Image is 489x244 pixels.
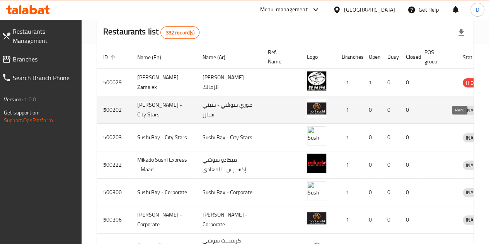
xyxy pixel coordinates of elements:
[381,206,400,234] td: 0
[307,154,326,173] img: Mikado Sushi Express - Maadi
[381,96,400,124] td: 0
[363,124,381,151] td: 0
[307,181,326,200] img: Sushi Bay - Corporate
[4,94,23,104] span: Version:
[336,151,363,179] td: 1
[363,69,381,96] td: 1
[131,96,196,124] td: [PERSON_NAME] - City Stars
[196,206,262,234] td: [PERSON_NAME] - Corporate
[13,73,75,82] span: Search Branch Phone
[260,5,308,14] div: Menu-management
[336,179,363,206] td: 1
[301,45,336,69] th: Logo
[400,179,418,206] td: 0
[131,151,196,179] td: Mikado Sushi Express - Maadi
[381,45,400,69] th: Busy
[336,124,363,151] td: 1
[344,5,395,14] div: [GEOGRAPHIC_DATA]
[196,124,262,151] td: Sushi Bay - City Stars
[424,48,447,66] span: POS group
[400,96,418,124] td: 0
[463,188,489,197] span: INACTIVE
[131,206,196,234] td: [PERSON_NAME] - Corporate
[336,45,363,69] th: Branches
[4,107,39,118] span: Get support on:
[381,124,400,151] td: 0
[131,69,196,96] td: [PERSON_NAME] - Zamalek
[463,215,489,225] div: INACTIVE
[400,151,418,179] td: 0
[381,151,400,179] td: 0
[363,45,381,69] th: Open
[103,53,118,62] span: ID
[196,96,262,124] td: موري سوشي - سيتي ستارز
[363,151,381,179] td: 0
[137,53,171,62] span: Name (En)
[131,124,196,151] td: Sushi Bay - City Stars
[400,45,418,69] th: Closed
[131,179,196,206] td: Sushi Bay - Corporate
[203,53,235,62] span: Name (Ar)
[307,208,326,228] img: Mori Sushi - Corporate
[400,69,418,96] td: 0
[463,106,489,115] span: INACTIVE
[463,78,486,87] span: HIDDEN
[336,206,363,234] td: 1
[307,71,326,90] img: Jo Sushi - Zamalek
[463,215,489,224] span: INACTIVE
[381,179,400,206] td: 0
[196,179,262,206] td: Sushi Bay - Corporate
[400,124,418,151] td: 0
[307,126,326,145] img: Sushi Bay - City Stars
[336,96,363,124] td: 1
[103,26,200,39] h2: Restaurants list
[97,151,131,179] td: 500222
[268,48,291,66] span: Ref. Name
[363,96,381,124] td: 0
[463,78,486,87] div: HIDDEN
[161,29,199,36] span: 382 record(s)
[400,206,418,234] td: 0
[463,161,489,170] span: INACTIVE
[24,94,36,104] span: 1.0.0
[336,69,363,96] td: 1
[463,53,488,62] span: Status
[196,69,262,96] td: [PERSON_NAME] - الزمالك
[463,133,489,142] span: INACTIVE
[13,55,75,64] span: Branches
[452,23,470,42] div: Export file
[13,27,75,45] span: Restaurants Management
[363,206,381,234] td: 0
[196,151,262,179] td: ميكادو سوشي إكسبرس - المعادي
[97,69,131,96] td: 500029
[97,124,131,151] td: 500203
[363,179,381,206] td: 0
[97,179,131,206] td: 500300
[381,69,400,96] td: 0
[307,99,326,118] img: Mori Sushi - City Stars
[475,5,479,14] span: D
[97,96,131,124] td: 500202
[4,115,53,125] a: Support.OpsPlatform
[97,206,131,234] td: 500306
